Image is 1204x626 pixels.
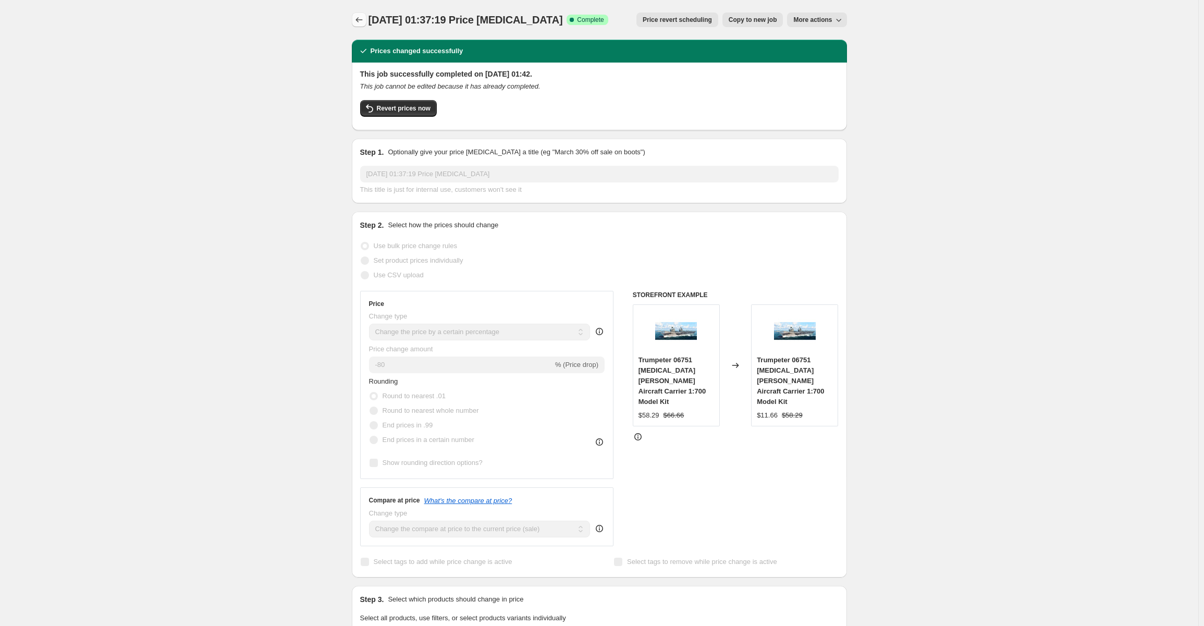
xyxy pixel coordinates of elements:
strike: $58.29 [782,410,803,421]
h2: Prices changed successfully [371,46,463,56]
button: Copy to new job [722,13,783,27]
img: pktm06751_1_80x.jpg [774,310,816,352]
span: Price change amount [369,345,433,353]
h3: Compare at price [369,496,420,505]
span: Complete [577,16,604,24]
span: End prices in a certain number [383,436,474,444]
span: [DATE] 01:37:19 Price [MEDICAL_DATA] [368,14,563,26]
span: Trumpeter 06751 [MEDICAL_DATA] [PERSON_NAME] Aircraft Carrier 1:700 Model Kit [638,356,706,406]
p: Optionally give your price [MEDICAL_DATA] a title (eg "March 30% off sale on boots") [388,147,645,157]
h2: This job successfully completed on [DATE] 01:42. [360,69,839,79]
h2: Step 3. [360,594,384,605]
span: Change type [369,312,408,320]
button: Price revert scheduling [636,13,718,27]
span: Show rounding direction options? [383,459,483,467]
span: Copy to new job [729,16,777,24]
h2: Step 2. [360,220,384,230]
h2: Step 1. [360,147,384,157]
span: Use CSV upload [374,271,424,279]
h6: STOREFRONT EXAMPLE [633,291,839,299]
span: Round to nearest whole number [383,407,479,414]
strike: $66.66 [664,410,684,421]
span: More actions [793,16,832,24]
i: This job cannot be edited because it has already completed. [360,82,540,90]
span: Change type [369,509,408,517]
span: This title is just for internal use, customers won't see it [360,186,522,193]
div: $58.29 [638,410,659,421]
div: $11.66 [757,410,778,421]
span: Select tags to remove while price change is active [627,558,777,566]
button: Revert prices now [360,100,437,117]
span: Trumpeter 06751 [MEDICAL_DATA] [PERSON_NAME] Aircraft Carrier 1:700 Model Kit [757,356,824,406]
span: Rounding [369,377,398,385]
span: End prices in .99 [383,421,433,429]
span: Round to nearest .01 [383,392,446,400]
span: Price revert scheduling [643,16,712,24]
button: Price change jobs [352,13,366,27]
div: help [594,523,605,534]
span: Set product prices individually [374,256,463,264]
p: Select how the prices should change [388,220,498,230]
input: -15 [369,357,553,373]
img: pktm06751_1_80x.jpg [655,310,697,352]
span: % (Price drop) [555,361,598,369]
p: Select which products should change in price [388,594,523,605]
span: Revert prices now [377,104,431,113]
span: Select tags to add while price change is active [374,558,512,566]
span: Use bulk price change rules [374,242,457,250]
div: help [594,326,605,337]
button: More actions [787,13,846,27]
span: Select all products, use filters, or select products variants individually [360,614,566,622]
button: What's the compare at price? [424,497,512,505]
h3: Price [369,300,384,308]
input: 30% off holiday sale [360,166,839,182]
